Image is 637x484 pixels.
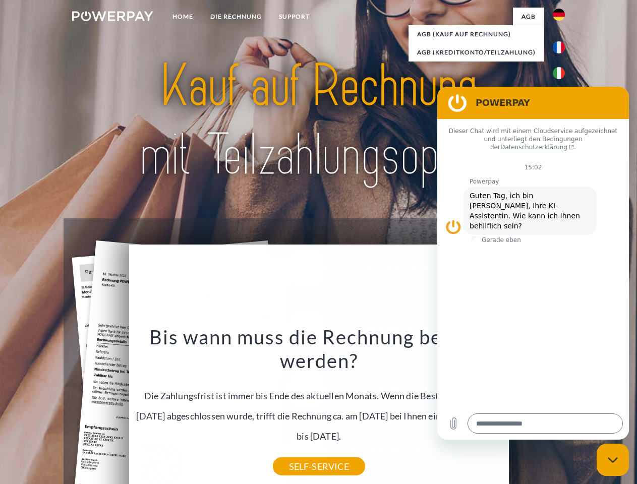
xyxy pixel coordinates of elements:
a: Home [164,8,202,26]
a: AGB (Kauf auf Rechnung) [409,25,544,43]
img: logo-powerpay-white.svg [72,11,153,21]
div: Die Zahlungsfrist ist immer bis Ende des aktuellen Monats. Wenn die Bestellung z.B. am [DATE] abg... [135,325,503,466]
a: SELF-SERVICE [273,457,365,475]
iframe: Messaging-Fenster [437,87,629,440]
img: de [553,9,565,21]
a: AGB (Kreditkonto/Teilzahlung) [409,43,544,62]
a: SUPPORT [270,8,318,26]
iframe: Schaltfläche zum Öffnen des Messaging-Fensters; Konversation läuft [597,444,629,476]
img: fr [553,41,565,53]
h3: Bis wann muss die Rechnung bezahlt werden? [135,325,503,373]
img: it [553,67,565,79]
a: agb [513,8,544,26]
a: DIE RECHNUNG [202,8,270,26]
img: title-powerpay_de.svg [96,48,541,193]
